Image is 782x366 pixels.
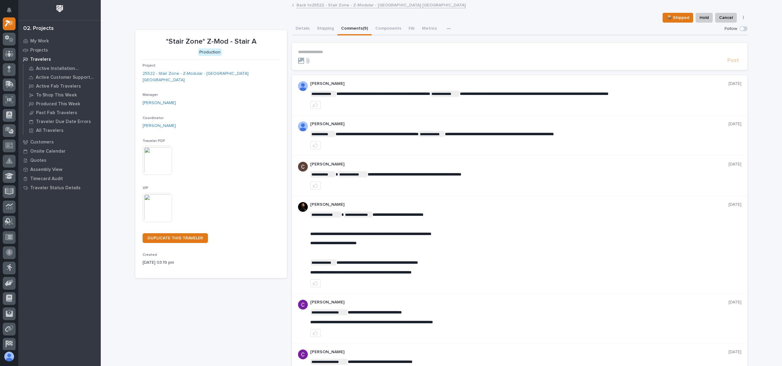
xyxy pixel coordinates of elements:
a: Produced This Week [24,100,101,108]
p: [DATE] [729,350,741,355]
span: Traveler PDF [143,139,165,143]
p: Customers [30,140,54,145]
a: Travelers [18,55,101,64]
img: AGNmyxaji213nCK4JzPdPN3H3CMBhXDSA2tJ_sy3UIa5=s96-c [298,162,308,172]
div: 02. Projects [23,25,54,32]
p: Assembly View [30,167,62,172]
img: zmKUmRVDQjmBLfnAs97p [298,202,308,212]
p: Follow [725,26,737,31]
a: Past Fab Travelers [24,108,101,117]
p: [PERSON_NAME] [310,121,729,127]
span: Post [727,57,739,64]
a: Active Customer Support Travelers [24,73,101,82]
button: Shipping [313,23,337,35]
div: Production [198,49,222,56]
p: Produced This Week [36,101,80,107]
a: Traveler Status Details [18,183,101,192]
p: Projects [30,48,48,53]
button: Hold [696,13,713,23]
div: Notifications [8,7,16,17]
a: All Travelers [24,126,101,135]
span: Coordinator [143,116,164,120]
p: [DATE] [729,81,741,86]
button: Components [372,23,405,35]
span: VIP [143,186,148,190]
p: Active Installation Travelers [36,66,96,71]
p: Active Fab Travelers [36,84,81,89]
a: Assembly View [18,165,101,174]
button: like this post [310,101,321,109]
a: Onsite Calendar [18,147,101,156]
button: Comments (9) [337,23,372,35]
a: DUPLICATE THIS TRAVELER [143,233,208,243]
span: Created [143,253,157,257]
a: [PERSON_NAME] [143,100,176,106]
span: Manager [143,93,158,97]
p: [PERSON_NAME] [310,81,729,86]
a: [PERSON_NAME] [143,123,176,129]
button: Cancel [715,13,737,23]
p: Timecard Audit [30,176,63,182]
p: *Stair Zone* Z-Mod - Stair A [143,37,280,46]
img: AItbvmm9XFGwq9MR7ZO9lVE1d7-1VhVxQizPsTd1Fh95=s96-c [298,350,308,359]
a: Active Fab Travelers [24,82,101,90]
button: 📦 Shipped [663,13,693,23]
p: [PERSON_NAME] [310,350,729,355]
p: [DATE] [729,202,741,207]
p: All Travelers [36,128,64,133]
p: [PERSON_NAME] [310,300,729,305]
span: Project [143,64,155,67]
p: Past Fab Travelers [36,110,77,116]
a: Active Installation Travelers [24,64,101,73]
p: To Shop This Week [36,92,77,98]
p: My Work [30,38,49,44]
a: Customers [18,137,101,147]
img: Workspace Logo [54,3,65,14]
img: AOh14GjpcA6ydKGAvwfezp8OhN30Q3_1BHk5lQOeczEvCIoEuGETHm2tT-JUDAHyqffuBe4ae2BInEDZwLlH3tcCd_oYlV_i4... [298,81,308,91]
button: like this post [310,182,321,190]
p: Active Customer Support Travelers [36,75,96,80]
button: like this post [310,279,321,287]
p: [PERSON_NAME] [310,162,729,167]
p: [DATE] [729,121,741,127]
img: AItbvmm9XFGwq9MR7ZO9lVE1d7-1VhVxQizPsTd1Fh95=s96-c [298,300,308,310]
a: Projects [18,45,101,55]
p: [DATE] [729,300,741,305]
p: [DATE] [729,162,741,167]
p: Travelers [30,57,51,62]
a: To Shop This Week [24,91,101,99]
span: Cancel [719,14,733,21]
button: Details [292,23,313,35]
img: AFdZucrzKcpQKH9jC-cfEsAZSAlTzo7yxz5Vk-WBr5XOv8fk2o2SBDui5wJFEtGkd79H79_oczbMRVxsFnQCrP5Je6bcu5vP_... [298,121,308,131]
a: Timecard Audit [18,174,101,183]
button: Post [725,57,741,64]
a: Back to25522 - Stair Zone - Z-Modular - [GEOGRAPHIC_DATA] [GEOGRAPHIC_DATA] [296,1,466,8]
p: [PERSON_NAME] [310,202,729,207]
p: Traveler Due Date Errors [36,119,91,125]
button: Metrics [418,23,441,35]
p: Onsite Calendar [30,149,66,154]
span: DUPLICATE THIS TRAVELER [147,236,203,240]
a: Traveler Due Date Errors [24,117,101,126]
p: Quotes [30,158,46,163]
span: 📦 Shipped [667,14,689,21]
button: like this post [310,141,321,149]
button: users-avatar [3,350,16,363]
a: 25522 - Stair Zone - Z-Modular - [GEOGRAPHIC_DATA] [GEOGRAPHIC_DATA] [143,71,280,83]
button: like this post [310,329,321,337]
a: Quotes [18,156,101,165]
button: FAI [405,23,418,35]
p: Traveler Status Details [30,185,81,191]
a: My Work [18,36,101,45]
button: Notifications [3,4,16,16]
p: [DATE] 03:19 pm [143,259,280,266]
span: Hold [700,14,709,21]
